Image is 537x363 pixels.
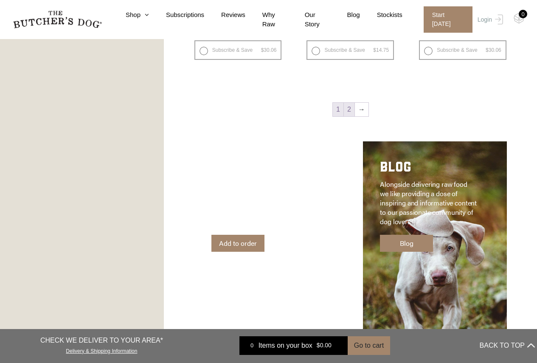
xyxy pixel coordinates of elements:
a: Reviews [204,10,245,20]
a: Our Story [288,10,330,29]
button: Go to cart [348,336,390,355]
a: Blog [380,235,433,252]
div: 0 [519,10,527,18]
h2: APOTHECARY [211,158,309,180]
bdi: 30.06 [261,47,277,53]
a: Delivery & Shipping Information [66,346,137,354]
span: Page 1 [333,103,343,116]
bdi: 0.00 [317,342,332,349]
bdi: 30.06 [486,47,501,53]
label: Subscribe & Save [306,40,394,60]
a: Start [DATE] [415,6,475,33]
span: Items on your box [259,340,312,351]
button: BACK TO TOP [480,335,535,356]
p: CHECK WE DELIVER TO YOUR AREA* [40,335,163,346]
a: Blog [330,10,360,20]
span: Start [DATE] [424,6,472,33]
a: → [355,103,368,116]
bdi: 14.75 [373,47,389,53]
span: $ [261,47,264,53]
a: Login [475,6,503,33]
p: Adored Beast Apothecary is a line of all-natural pet products designed to support your dog’s heal... [211,180,309,226]
label: Subscribe & Save [194,40,282,60]
span: $ [317,342,320,349]
a: 0 Items on your box $0.00 [239,336,348,355]
a: Add to order [211,235,264,252]
div: 0 [246,341,259,350]
img: TBD_Cart-Empty.png [514,13,524,24]
a: Why Raw [245,10,288,29]
span: $ [373,47,376,53]
h2: BLOG [380,158,477,180]
label: Subscribe & Save [419,40,506,60]
a: Stockists [360,10,402,20]
a: Page 2 [344,103,354,116]
span: $ [486,47,489,53]
p: Alongside delivering raw food we like providing a dose of inspiring and informative content to ou... [380,180,477,226]
a: Subscriptions [149,10,204,20]
a: Shop [109,10,149,20]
